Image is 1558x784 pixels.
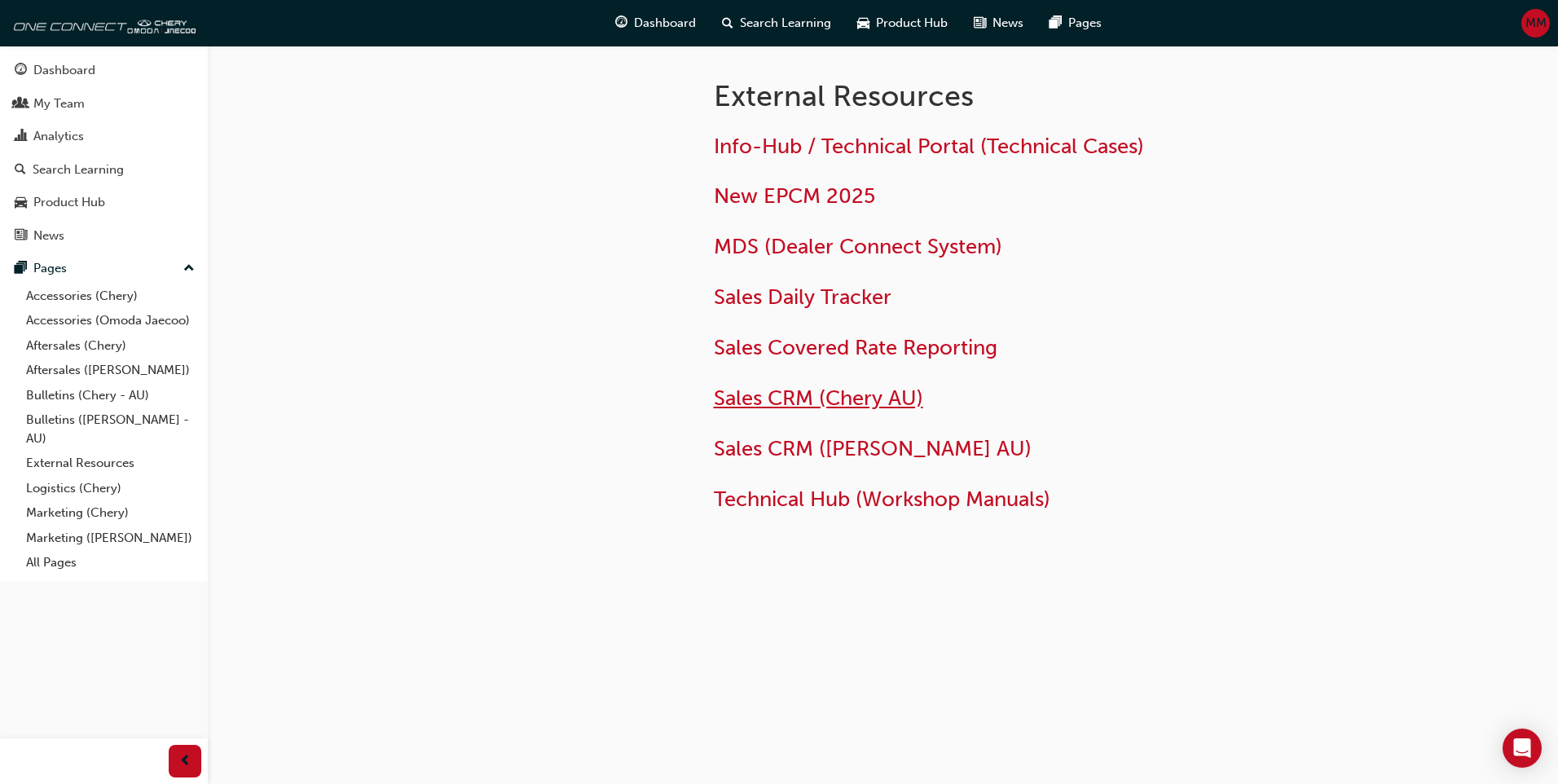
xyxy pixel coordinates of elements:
a: All Pages [20,550,201,575]
a: guage-iconDashboard [602,7,709,40]
img: oneconnect [8,7,196,39]
span: guage-icon [15,64,27,78]
a: Product Hub [7,187,201,218]
span: chart-icon [15,130,27,144]
a: Sales CRM (Chery AU) [714,385,923,411]
span: search-icon [722,13,733,33]
span: prev-icon [179,751,191,772]
span: news-icon [974,13,986,33]
a: car-iconProduct Hub [844,7,961,40]
button: Pages [7,253,201,284]
span: news-icon [15,229,27,244]
a: MDS (Dealer Connect System) [714,234,1002,259]
button: DashboardMy TeamAnalyticsSearch LearningProduct HubNews [7,52,201,253]
a: Info-Hub / Technical Portal (Technical Cases) [714,134,1144,159]
span: car-icon [15,196,27,210]
span: car-icon [857,13,869,33]
a: External Resources [20,451,201,476]
a: Analytics [7,121,201,152]
a: Accessories (Chery) [20,284,201,309]
a: Sales Covered Rate Reporting [714,335,997,360]
span: Dashboard [634,14,696,33]
button: MM [1521,9,1550,37]
a: Bulletins (Chery - AU) [20,383,201,408]
div: Open Intercom Messenger [1503,729,1542,768]
a: search-iconSearch Learning [709,7,844,40]
a: Aftersales (Chery) [20,333,201,359]
a: Search Learning [7,155,201,185]
div: Search Learning [33,161,124,179]
a: Aftersales ([PERSON_NAME]) [20,358,201,383]
a: Marketing (Chery) [20,500,201,526]
span: search-icon [15,163,26,178]
a: Technical Hub (Workshop Manuals) [714,487,1050,512]
a: Logistics (Chery) [20,476,201,501]
h1: External Resources [714,78,1248,114]
a: News [7,221,201,251]
a: Dashboard [7,55,201,86]
span: pages-icon [1050,13,1062,33]
a: Sales CRM ([PERSON_NAME] AU) [714,436,1032,461]
span: up-icon [183,258,195,280]
span: pages-icon [15,262,27,276]
a: pages-iconPages [1036,7,1115,40]
a: news-iconNews [961,7,1036,40]
a: New EPCM 2025 [714,183,875,209]
a: Sales Daily Tracker [714,284,891,310]
a: Accessories (Omoda Jaecoo) [20,308,201,333]
a: Marketing ([PERSON_NAME]) [20,526,201,551]
span: Search Learning [740,14,831,33]
a: My Team [7,89,201,119]
span: people-icon [15,97,27,112]
span: News [992,14,1023,33]
a: Bulletins ([PERSON_NAME] - AU) [20,407,201,451]
div: My Team [33,95,85,113]
div: Product Hub [33,193,105,212]
div: Analytics [33,127,84,146]
span: guage-icon [615,13,627,33]
span: Pages [1068,14,1102,33]
span: MM [1525,14,1547,33]
div: News [33,227,64,245]
div: Dashboard [33,61,95,80]
span: Product Hub [876,14,948,33]
div: Pages [33,259,67,278]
